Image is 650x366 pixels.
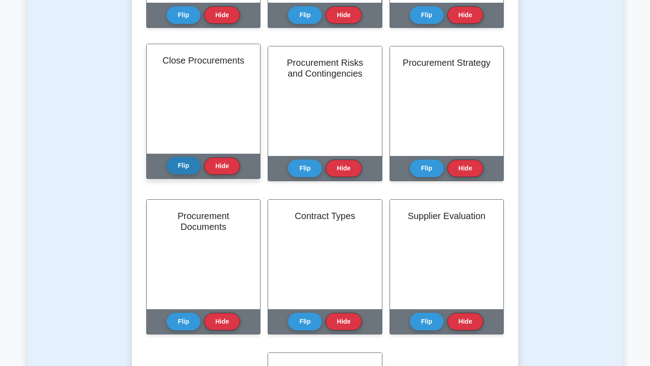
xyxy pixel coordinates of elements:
[401,210,492,221] h2: Supplier Evaluation
[410,313,444,330] button: Flip
[410,6,444,24] button: Flip
[401,57,492,68] h2: Procurement Strategy
[158,55,249,66] h2: Close Procurements
[288,313,322,330] button: Flip
[279,57,371,79] h2: Procurement Risks and Contingencies
[167,157,200,174] button: Flip
[204,157,240,175] button: Hide
[288,6,322,24] button: Flip
[204,6,240,24] button: Hide
[325,6,362,24] button: Hide
[447,313,483,330] button: Hide
[204,313,240,330] button: Hide
[447,6,483,24] button: Hide
[158,210,249,232] h2: Procurement Documents
[288,160,322,177] button: Flip
[167,6,200,24] button: Flip
[279,210,371,221] h2: Contract Types
[410,160,444,177] button: Flip
[325,313,362,330] button: Hide
[325,160,362,177] button: Hide
[447,160,483,177] button: Hide
[167,313,200,330] button: Flip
